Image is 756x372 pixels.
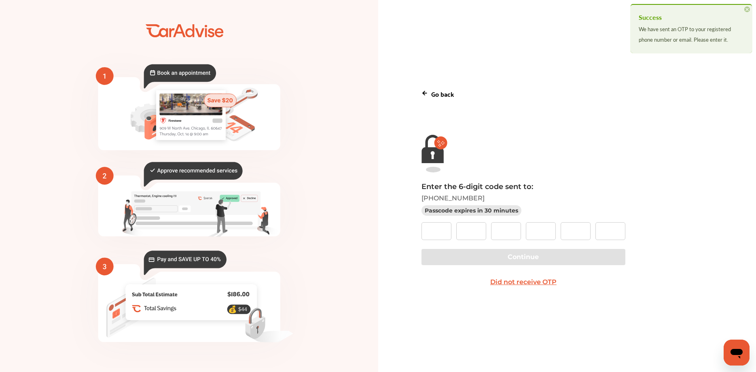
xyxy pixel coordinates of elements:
[421,205,521,216] p: Passcode expires in 30 minutes
[431,88,454,99] p: Go back
[421,182,713,191] p: Enter the 6-digit code sent to:
[421,274,625,290] button: Did not receive OTP
[724,340,750,366] iframe: Button to launch messaging window
[744,6,750,12] span: ×
[421,135,447,172] img: magic-link-lock-error.9d88b03f.svg
[639,11,744,24] h4: Success
[228,305,237,313] text: 💰
[639,24,744,45] div: We have sent an OTP to your registered phone number or email. Please enter it.
[421,194,713,202] p: [PHONE_NUMBER]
